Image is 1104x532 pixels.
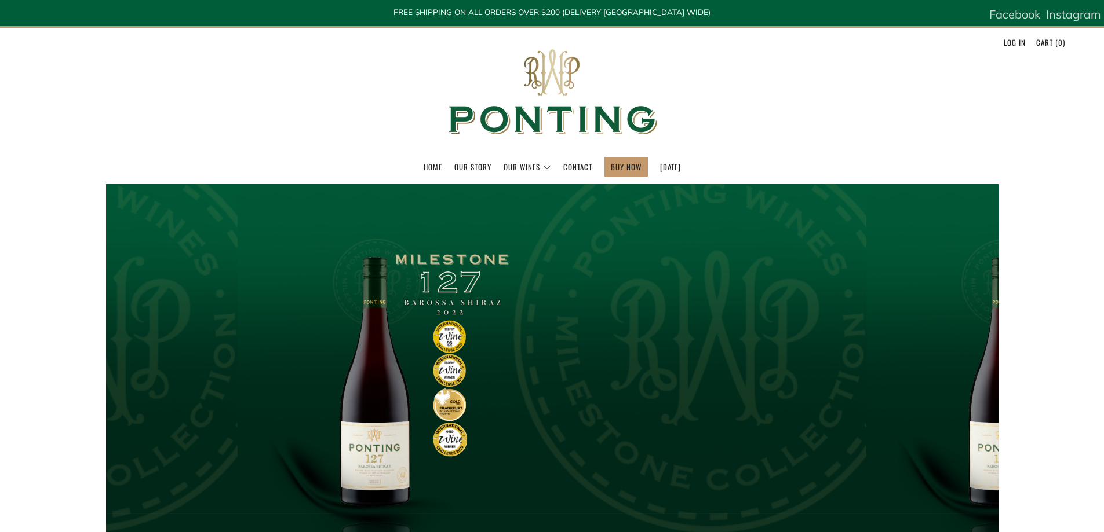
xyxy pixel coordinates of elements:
a: Our Story [454,157,491,176]
span: 0 [1058,36,1063,48]
a: Log in [1004,33,1026,52]
a: Our Wines [504,157,551,176]
a: Facebook [989,3,1040,26]
a: Cart (0) [1036,33,1065,52]
a: BUY NOW [611,157,642,176]
a: [DATE] [660,157,681,176]
span: Instagram [1046,7,1101,21]
img: Ponting Wines [436,28,668,157]
a: Home [424,157,442,176]
a: Contact [563,157,592,176]
span: Facebook [989,7,1040,21]
a: Instagram [1046,3,1101,26]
